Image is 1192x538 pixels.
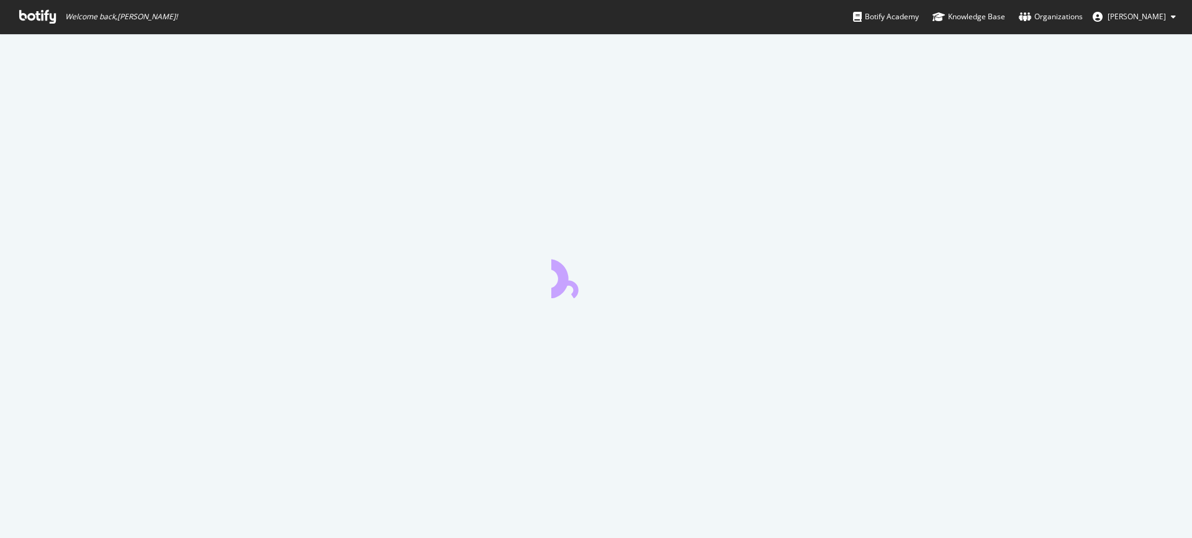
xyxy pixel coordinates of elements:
[1019,11,1083,23] div: Organizations
[551,253,641,298] div: animation
[853,11,919,23] div: Botify Academy
[1108,11,1166,22] span: Celia García-Gutiérrez
[65,12,178,22] span: Welcome back, [PERSON_NAME] !
[932,11,1005,23] div: Knowledge Base
[1083,7,1186,27] button: [PERSON_NAME]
